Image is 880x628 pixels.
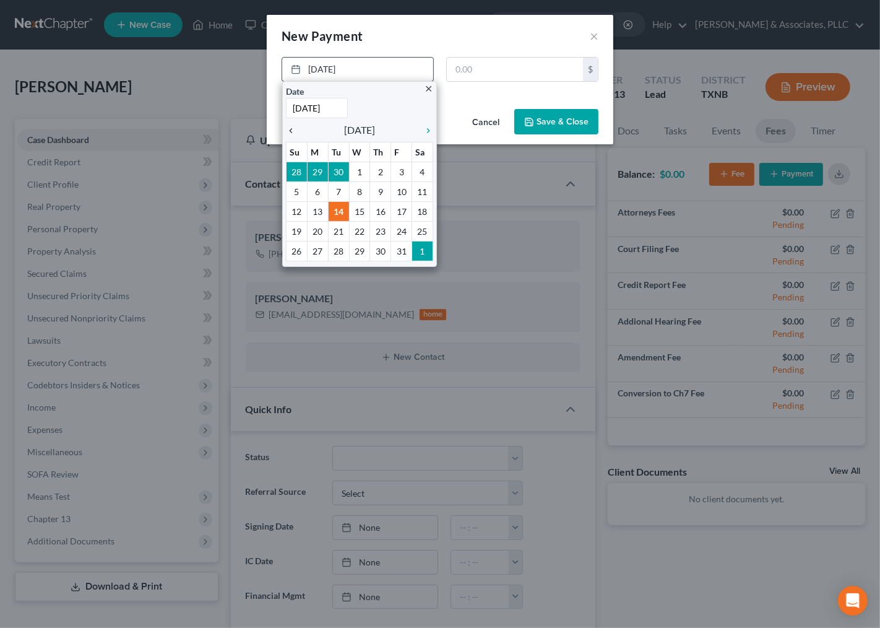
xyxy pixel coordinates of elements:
[370,162,391,181] td: 2
[447,58,583,81] input: 0.00
[462,110,509,135] button: Cancel
[412,221,433,241] td: 25
[412,181,433,201] td: 11
[583,58,598,81] div: $
[391,181,412,201] td: 10
[370,201,391,221] td: 16
[838,586,868,616] div: Open Intercom Messenger
[590,28,598,43] button: ×
[424,84,433,94] i: close
[391,221,412,241] td: 24
[307,142,328,162] th: M
[349,181,370,201] td: 8
[349,162,370,181] td: 1
[412,142,433,162] th: Sa
[349,241,370,261] td: 29
[307,162,328,181] td: 29
[349,201,370,221] td: 15
[282,28,363,43] span: New Payment
[391,201,412,221] td: 17
[370,221,391,241] td: 23
[286,98,348,118] input: 1/1/2013
[282,58,433,81] a: [DATE]
[286,126,302,136] i: chevron_left
[370,142,391,162] th: Th
[349,221,370,241] td: 22
[412,241,433,261] td: 1
[286,123,302,137] a: chevron_left
[328,142,349,162] th: Tu
[417,126,433,136] i: chevron_right
[370,181,391,201] td: 9
[307,221,328,241] td: 20
[287,142,308,162] th: Su
[287,162,308,181] td: 28
[370,241,391,261] td: 30
[417,123,433,137] a: chevron_right
[328,162,349,181] td: 30
[287,201,308,221] td: 12
[307,201,328,221] td: 13
[391,241,412,261] td: 31
[307,181,328,201] td: 6
[328,221,349,241] td: 21
[412,162,433,181] td: 4
[328,201,349,221] td: 14
[514,109,598,135] button: Save & Close
[328,241,349,261] td: 28
[286,85,304,98] label: Date
[412,201,433,221] td: 18
[307,241,328,261] td: 27
[287,241,308,261] td: 26
[391,162,412,181] td: 3
[349,142,370,162] th: W
[424,81,433,95] a: close
[344,123,375,137] span: [DATE]
[391,142,412,162] th: F
[287,181,308,201] td: 5
[287,221,308,241] td: 19
[328,181,349,201] td: 7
